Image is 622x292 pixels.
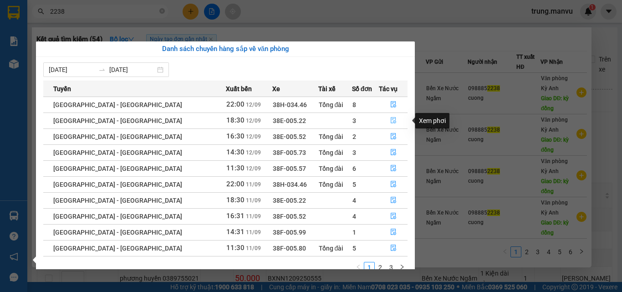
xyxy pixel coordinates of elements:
span: file-done [390,213,397,220]
button: file-done [379,113,407,128]
span: 4 [352,213,356,220]
span: [GEOGRAPHIC_DATA] - [GEOGRAPHIC_DATA] [53,181,182,188]
a: 2 [375,262,385,272]
li: Previous Page [353,262,364,273]
span: 12/09 [246,149,261,156]
span: file-done [390,133,397,140]
span: file-done [390,181,397,188]
span: 8 [352,101,356,108]
span: 11:30 [226,244,245,252]
div: Tổng đài [319,179,352,190]
span: Xe [272,84,280,94]
div: Tổng đài [319,148,352,158]
span: file-done [390,101,397,108]
span: 38H-034.46 [273,181,307,188]
span: [GEOGRAPHIC_DATA] - [GEOGRAPHIC_DATA] [53,229,182,236]
button: file-done [379,209,407,224]
span: 38E-005.22 [273,117,306,124]
span: to [98,66,106,73]
div: Xem phơi [415,113,449,128]
button: file-done [379,145,407,160]
span: 11/09 [246,197,261,204]
span: 12/09 [246,118,261,124]
span: [GEOGRAPHIC_DATA] - [GEOGRAPHIC_DATA] [53,117,182,124]
span: 38F-005.80 [273,245,306,252]
span: 5 [352,181,356,188]
span: 3 [352,149,356,156]
li: 1 [364,262,375,273]
span: 11/09 [246,229,261,236]
span: 4 [352,197,356,204]
span: 11/09 [246,213,261,220]
span: [GEOGRAPHIC_DATA] - [GEOGRAPHIC_DATA] [53,133,182,140]
span: 38E-005.22 [273,197,306,204]
input: Đến ngày [109,65,155,75]
span: 12/09 [246,133,261,140]
span: [GEOGRAPHIC_DATA] - [GEOGRAPHIC_DATA] [53,197,182,204]
div: Tổng đài [319,164,352,174]
span: 38F-005.73 [273,149,306,156]
div: Gửi: Văn phòng Kỳ Anh [7,53,75,72]
span: 22:00 [226,100,245,108]
span: [GEOGRAPHIC_DATA] - [GEOGRAPHIC_DATA] [53,165,182,172]
span: 11/09 [246,181,261,188]
span: Tài xế [318,84,336,94]
a: 1 [364,262,374,272]
span: 6 [352,165,356,172]
button: right [397,262,408,273]
span: file-done [390,229,397,236]
span: [GEOGRAPHIC_DATA] - [GEOGRAPHIC_DATA] [53,245,182,252]
span: file-done [390,197,397,204]
span: [GEOGRAPHIC_DATA] - [GEOGRAPHIC_DATA] [53,213,182,220]
span: 38E-005.52 [273,133,306,140]
span: 38F-005.99 [273,229,306,236]
span: 12/09 [246,165,261,172]
li: 2 [375,262,386,273]
span: 16:30 [226,132,245,140]
text: VPKA1309250616 [41,38,114,48]
span: 22:00 [226,180,245,188]
span: [GEOGRAPHIC_DATA] - [GEOGRAPHIC_DATA] [53,149,182,156]
li: 3 [386,262,397,273]
span: 16:31 [226,212,245,220]
span: 38F-005.52 [273,213,306,220]
button: file-done [379,129,407,144]
button: file-done [379,97,407,112]
input: Từ ngày [49,65,95,75]
span: 3 [352,117,356,124]
span: file-done [390,149,397,156]
button: file-done [379,193,407,208]
div: Tổng đài [319,132,352,142]
span: 11:30 [226,164,245,172]
button: file-done [379,161,407,176]
span: 14:31 [226,228,245,236]
span: Số đơn [352,84,372,94]
span: 18:30 [226,116,245,124]
span: 18:30 [226,196,245,204]
span: 1 [352,229,356,236]
button: file-done [379,241,407,256]
div: Nhận: Văn phòng Kỳ Anh [80,53,148,72]
a: 3 [386,262,396,272]
span: 12/09 [246,102,261,108]
span: 14:30 [226,148,245,156]
span: 5 [352,245,356,252]
span: file-done [390,245,397,252]
span: [GEOGRAPHIC_DATA] - [GEOGRAPHIC_DATA] [53,101,182,108]
span: 38H-034.46 [273,101,307,108]
button: file-done [379,177,407,192]
div: Tổng đài [319,100,352,110]
span: 2 [352,133,356,140]
span: swap-right [98,66,106,73]
span: 11/09 [246,245,261,251]
span: file-done [390,165,397,172]
button: file-done [379,225,407,240]
span: file-done [390,117,397,124]
span: 38F-005.57 [273,165,306,172]
span: left [356,264,361,270]
li: Next Page [397,262,408,273]
button: left [353,262,364,273]
div: Tổng đài [319,243,352,253]
div: Danh sách chuyến hàng sắp về văn phòng [43,44,408,55]
span: Tuyến [53,84,71,94]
